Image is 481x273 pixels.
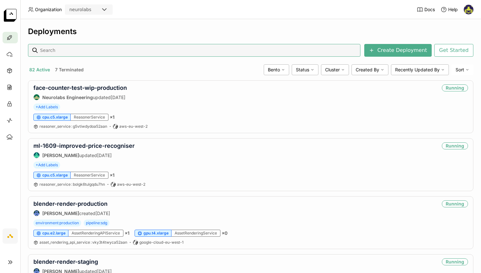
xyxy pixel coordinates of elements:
span: pipeline:sdg [84,219,109,226]
span: × 1 [110,172,115,178]
span: cpu.c5.xlarge [42,173,68,178]
a: blender-render-production [33,200,108,207]
div: Running [442,84,468,91]
strong: [PERSON_NAME] [42,153,79,158]
div: Sort [451,64,473,75]
span: +Add Labels [33,162,60,169]
div: created [33,210,110,216]
strong: Neurolabs Engineering [42,95,93,100]
a: blender-render-staging [33,258,98,265]
img: Farouk Ghallabi [464,5,473,14]
span: Organization [35,7,62,12]
div: Running [442,200,468,207]
span: Cluster [325,67,340,73]
img: logo [4,9,17,22]
div: updated [33,94,127,100]
button: Get Started [434,44,473,57]
button: 82 Active [28,66,51,74]
div: Running [442,258,468,265]
span: [DATE] [97,153,112,158]
div: Running [442,142,468,149]
span: Bento [268,67,280,73]
span: Status [296,67,309,73]
span: Sort [456,67,464,73]
strong: [PERSON_NAME] [42,211,79,216]
button: 7 Terminated [54,66,85,74]
span: environment:production [33,219,81,226]
span: aws-eu-west-2 [117,182,145,187]
a: asset_rendering_api_service:vky3t4twyca52aan [39,240,127,245]
div: updated [33,152,135,158]
input: Search [39,45,358,55]
span: aws-eu-west-2 [119,124,148,129]
span: × 1 [125,230,129,236]
span: : [71,124,72,129]
div: ReasonerService [71,114,108,121]
img: Paul Pop [34,210,39,216]
span: × 1 [110,114,115,120]
input: Selected neurolabs. [92,7,93,13]
span: cpu.e2.large [42,231,66,236]
div: ReasonerService [71,172,108,179]
span: asset_rendering_api_service vky3t4twyca52aan [39,240,127,245]
div: neurolabs [69,6,91,13]
span: reasoner_service g5vtiwdydoa52aan [39,124,107,129]
span: [DATE] [95,211,110,216]
a: face-counter-test-wip-production [33,84,127,91]
span: Recently Updated By [395,67,440,73]
a: ml-1609-improved-price-recogniser [33,142,135,149]
div: Cluster [321,64,349,75]
div: AssetRenderingAPIService [68,230,123,237]
div: Status [292,64,318,75]
span: Help [448,7,458,12]
span: reasoner_service bolgk6tulgqdu7hn [39,182,105,187]
div: Recently Updated By [391,64,449,75]
span: Docs [424,7,435,12]
span: × 0 [222,230,227,236]
a: reasoner_service:g5vtiwdydoa52aan [39,124,107,129]
div: Help [441,6,458,13]
a: reasoner_service:bolgk6tulgqdu7hn [39,182,105,187]
a: Docs [417,6,435,13]
img: Calin Cojocaru [34,152,39,158]
span: Created By [356,67,379,73]
span: : [71,182,72,187]
div: Deployments [28,27,473,36]
button: Create Deployment [364,44,432,57]
span: +Add Labels [33,104,60,111]
span: google-cloud-eu-west-1 [139,240,184,245]
span: : [91,240,92,245]
span: cpu.c5.xlarge [42,115,68,120]
img: Neurolabs Engineering [34,94,39,100]
div: Created By [352,64,388,75]
div: AssetRenderingService [171,230,220,237]
span: [DATE] [111,95,125,100]
span: gpu.t4.xlarge [143,231,169,236]
div: Bento [264,64,289,75]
